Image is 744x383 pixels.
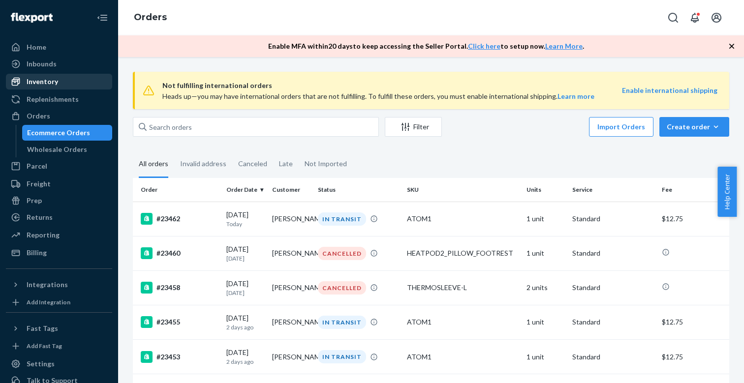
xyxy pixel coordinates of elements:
[305,151,347,177] div: Not Imported
[279,151,293,177] div: Late
[318,316,366,329] div: IN TRANSIT
[268,340,314,374] td: [PERSON_NAME]
[226,244,264,263] div: [DATE]
[407,214,518,224] div: ATOM1
[226,210,264,228] div: [DATE]
[6,340,112,352] a: Add Fast Tag
[27,59,57,69] div: Inbounds
[226,279,264,297] div: [DATE]
[318,281,366,295] div: CANCELLED
[6,321,112,336] button: Fast Tags
[27,342,62,350] div: Add Fast Tag
[222,178,268,202] th: Order Date
[314,178,403,202] th: Status
[6,91,112,107] a: Replenishments
[589,117,653,137] button: Import Orders
[6,74,112,89] a: Inventory
[663,8,683,28] button: Open Search Box
[685,8,705,28] button: Open notifications
[134,12,167,23] a: Orders
[272,185,310,194] div: Customer
[667,122,722,132] div: Create order
[180,151,226,177] div: Invalid address
[27,179,51,189] div: Freight
[27,77,58,87] div: Inventory
[27,196,42,206] div: Prep
[133,178,222,202] th: Order
[22,142,113,157] a: Wholesale Orders
[6,356,112,372] a: Settings
[141,351,218,363] div: #23453
[572,317,654,327] p: Standard
[226,357,264,366] p: 2 days ago
[141,282,218,294] div: #23458
[162,92,594,100] span: Heads up—you may have international orders that are not fulfilling. To fulfill these orders, you ...
[658,178,729,202] th: Fee
[226,289,264,297] p: [DATE]
[6,56,112,72] a: Inbounds
[133,117,379,137] input: Search orders
[407,317,518,327] div: ATOM1
[523,236,568,270] td: 1 unit
[407,248,518,258] div: HEATPOD2_PILLOW_FOOTREST
[6,158,112,174] a: Parcel
[6,277,112,293] button: Integrations
[11,13,53,23] img: Flexport logo
[27,298,70,306] div: Add Integration
[572,248,654,258] p: Standard
[27,161,47,171] div: Parcel
[27,324,58,333] div: Fast Tags
[6,176,112,192] a: Freight
[6,108,112,124] a: Orders
[385,117,442,137] button: Filter
[27,280,68,290] div: Integrations
[27,42,46,52] div: Home
[523,270,568,305] td: 2 units
[226,348,264,366] div: [DATE]
[268,270,314,305] td: [PERSON_NAME]
[27,212,53,222] div: Returns
[523,305,568,339] td: 1 unit
[27,145,87,154] div: Wholesale Orders
[558,92,594,100] a: Learn more
[658,340,729,374] td: $12.75
[268,236,314,270] td: [PERSON_NAME]
[385,122,441,132] div: Filter
[27,359,55,369] div: Settings
[658,305,729,339] td: $12.75
[27,94,79,104] div: Replenishments
[226,220,264,228] p: Today
[407,283,518,293] div: THERMOSLEEVE-L
[238,151,267,177] div: Canceled
[572,214,654,224] p: Standard
[707,8,726,28] button: Open account menu
[572,352,654,362] p: Standard
[22,125,113,141] a: Ecommerce Orders
[141,213,218,225] div: #23462
[126,3,175,32] ol: breadcrumbs
[6,193,112,208] a: Prep
[6,39,112,55] a: Home
[268,202,314,236] td: [PERSON_NAME]
[622,86,717,94] a: Enable international shipping
[407,352,518,362] div: ATOM1
[268,41,584,51] p: Enable MFA within 20 days to keep accessing the Seller Portal. to setup now. .
[318,212,366,226] div: IN TRANSIT
[226,313,264,331] div: [DATE]
[141,247,218,259] div: #23460
[403,178,522,202] th: SKU
[318,247,366,260] div: CANCELLED
[27,230,60,240] div: Reporting
[93,8,112,28] button: Close Navigation
[162,80,622,91] span: Not fulfilling international orders
[226,323,264,331] p: 2 days ago
[6,245,112,261] a: Billing
[523,340,568,374] td: 1 unit
[6,296,112,308] a: Add Integration
[268,305,314,339] td: [PERSON_NAME]
[27,128,90,138] div: Ecommerce Orders
[27,111,50,121] div: Orders
[717,167,737,217] button: Help Center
